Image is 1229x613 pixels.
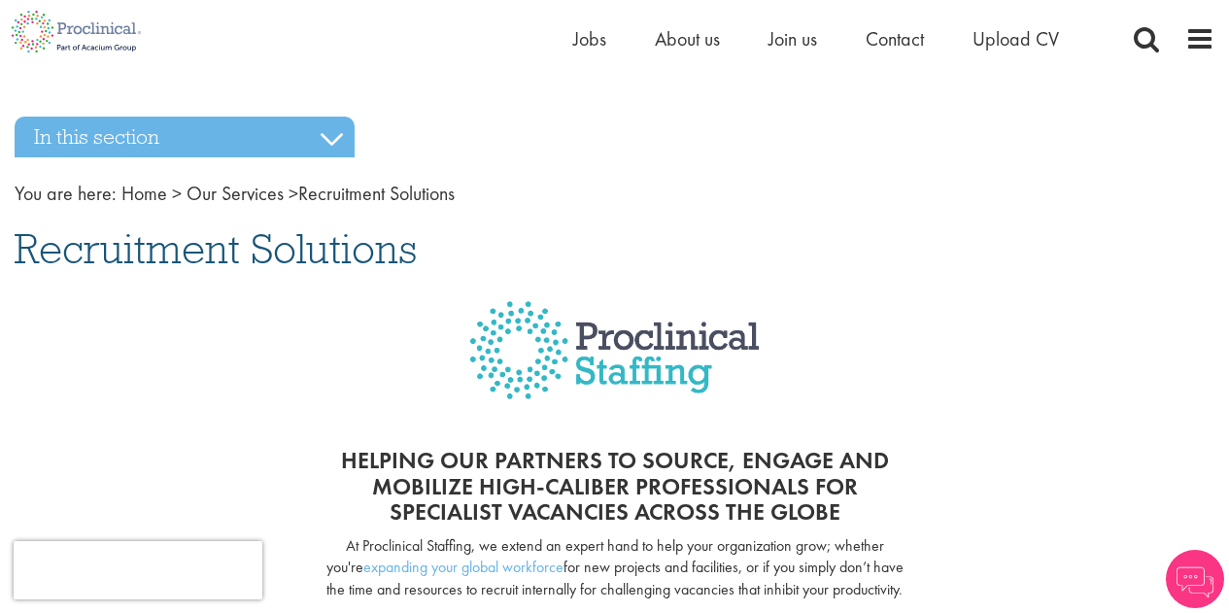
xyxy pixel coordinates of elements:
a: expanding your global workforce [363,557,563,577]
a: Jobs [573,26,606,51]
iframe: reCAPTCHA [14,541,262,599]
a: Upload CV [973,26,1059,51]
a: breadcrumb link to Our Services [187,181,284,206]
a: breadcrumb link to Home [121,181,167,206]
span: > [289,181,298,206]
img: Proclinical Staffing [469,301,760,428]
h2: Helping our partners to source, engage and mobilize high-caliber professionals for specialist vac... [322,448,907,525]
span: You are here: [15,181,117,206]
a: About us [655,26,720,51]
span: Recruitment Solutions [121,181,455,206]
span: > [172,181,182,206]
h3: In this section [15,117,355,157]
img: Chatbot [1166,550,1224,608]
a: Join us [768,26,817,51]
p: At Proclinical Staffing, we extend an expert hand to help your organization grow; whether you're ... [322,535,907,602]
a: Contact [866,26,924,51]
span: Recruitment Solutions [15,222,417,275]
